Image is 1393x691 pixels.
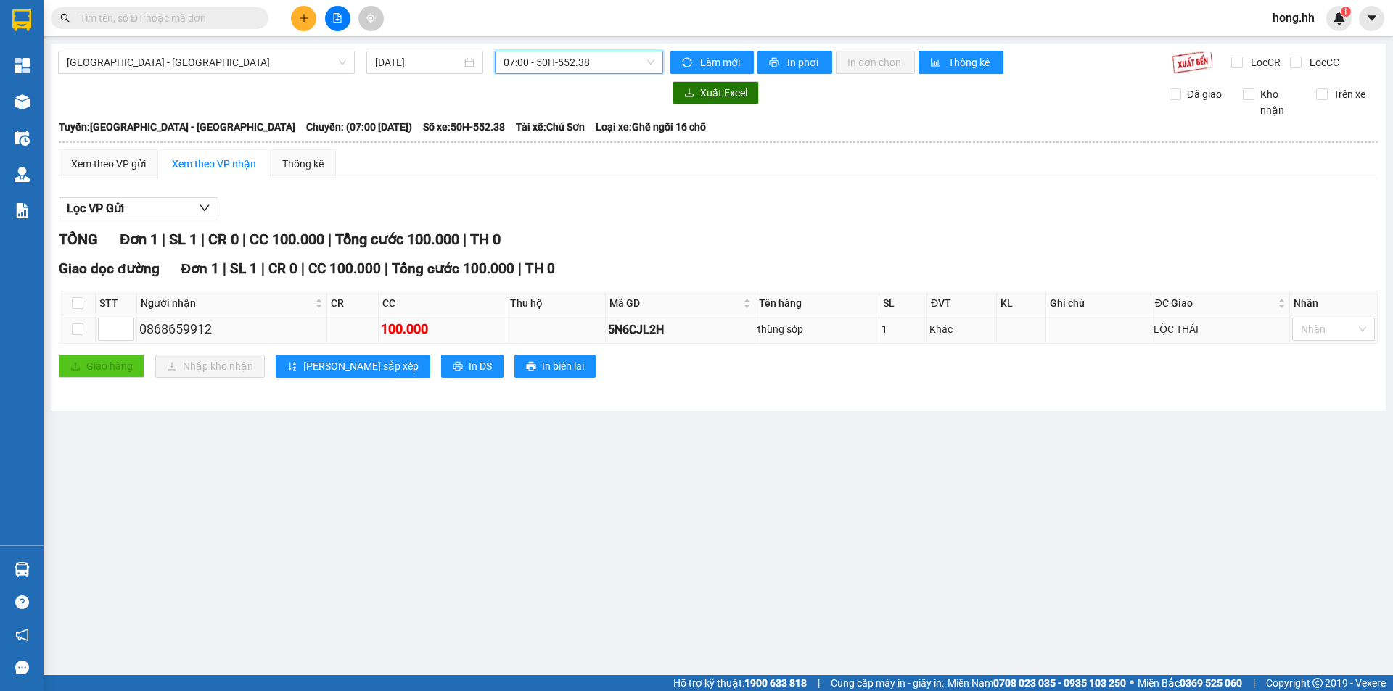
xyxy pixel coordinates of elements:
th: STT [96,291,137,315]
span: question-circle [15,595,29,609]
span: | [518,260,522,277]
strong: 0708 023 035 - 0935 103 250 [993,677,1126,689]
span: SL 1 [169,231,197,248]
span: Miền Nam [948,675,1126,691]
span: | [162,231,165,248]
span: 1 [1343,7,1348,17]
div: LỘC THÁI [1154,321,1287,337]
span: Trên xe [1328,86,1371,102]
span: Thống kê [948,54,992,70]
span: printer [526,361,536,373]
span: CC 100.000 [250,231,324,248]
span: message [15,661,29,674]
span: | [201,231,205,248]
div: 0359179592 [170,47,317,67]
button: caret-down [1359,6,1384,31]
div: VP [GEOGRAPHIC_DATA] [12,12,160,47]
span: | [818,675,820,691]
button: printerIn biên lai [514,355,596,378]
button: Lọc VP Gửi [59,197,218,220]
span: caret-down [1365,12,1378,25]
span: Cung cấp máy in - giấy in: [831,675,944,691]
button: bar-chartThống kê [919,51,1003,74]
span: | [223,260,226,277]
span: search [60,13,70,23]
div: Nhãn [1294,295,1373,311]
span: | [385,260,388,277]
span: | [328,231,332,248]
th: SL [879,291,927,315]
span: aim [366,13,376,23]
th: KL [997,291,1047,315]
span: Sài Gòn - Lộc Ninh [67,51,346,73]
span: sync [682,57,694,69]
span: Chuyến: (07:00 [DATE]) [306,119,412,135]
span: ⚪️ [1130,680,1134,686]
button: file-add [325,6,350,31]
span: Kho nhận [1254,86,1305,118]
span: | [463,231,467,248]
button: sort-ascending[PERSON_NAME] sắp xếp [276,355,430,378]
span: TH 0 [525,260,555,277]
span: Tổng cước 100.000 [335,231,459,248]
div: 5N6CJL2H [608,320,752,339]
div: Khác [929,321,994,337]
th: Thu hộ [506,291,606,315]
span: 07:00 - 50H-552.38 [504,51,654,73]
span: | [242,231,246,248]
span: bar-chart [930,57,942,69]
span: notification [15,628,29,642]
div: Thống kê [282,156,324,172]
img: warehouse-icon [15,131,30,146]
button: printerIn phơi [757,51,832,74]
span: SL 1 [230,260,258,277]
button: syncLàm mới [670,51,754,74]
td: 5N6CJL2H [606,315,755,344]
sup: 1 [1341,7,1351,17]
span: Lọc CC [1304,54,1341,70]
img: 9k= [1172,51,1213,74]
button: aim [358,6,384,31]
strong: 0369 525 060 [1180,677,1242,689]
span: In DS [469,358,492,374]
input: Tìm tên, số ĐT hoặc mã đơn [80,10,251,26]
span: Giao dọc đường [59,260,160,277]
th: Ghi chú [1046,291,1151,315]
th: Tên hàng [755,291,879,315]
span: TỔNG [59,231,98,248]
span: copyright [1312,678,1323,688]
span: CR 0 [268,260,297,277]
button: In đơn chọn [836,51,915,74]
span: Mã GD [609,295,740,311]
span: hong.hh [1261,9,1326,27]
span: plus [299,13,309,23]
th: ĐVT [927,291,997,315]
button: downloadNhập kho nhận [155,355,265,378]
div: Xem theo VP nhận [172,156,256,172]
span: Nhận: [170,14,205,29]
div: 100.000 [381,319,504,339]
button: downloadXuất Excel [673,81,759,104]
span: Lọc CR [1245,54,1283,70]
span: Đơn 1 [181,260,220,277]
span: printer [453,361,463,373]
input: 13/10/2025 [375,54,461,70]
img: warehouse-icon [15,562,30,577]
img: solution-icon [15,203,30,218]
span: [PERSON_NAME] sắp xếp [303,358,419,374]
span: sort-ascending [287,361,297,373]
div: thùng sốp [757,321,876,337]
button: plus [291,6,316,31]
span: down [199,202,210,214]
span: Xuất Excel [700,85,747,101]
span: CR : [11,103,33,118]
div: 1 [882,321,924,337]
span: Gửi: [12,14,35,29]
span: | [1253,675,1255,691]
span: DĐ: [170,75,191,91]
div: 30.000 [11,102,162,119]
span: Đơn 1 [120,231,158,248]
div: Xem theo VP gửi [71,156,146,172]
strong: 1900 633 818 [744,677,807,689]
div: 0868659912 [139,319,324,339]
